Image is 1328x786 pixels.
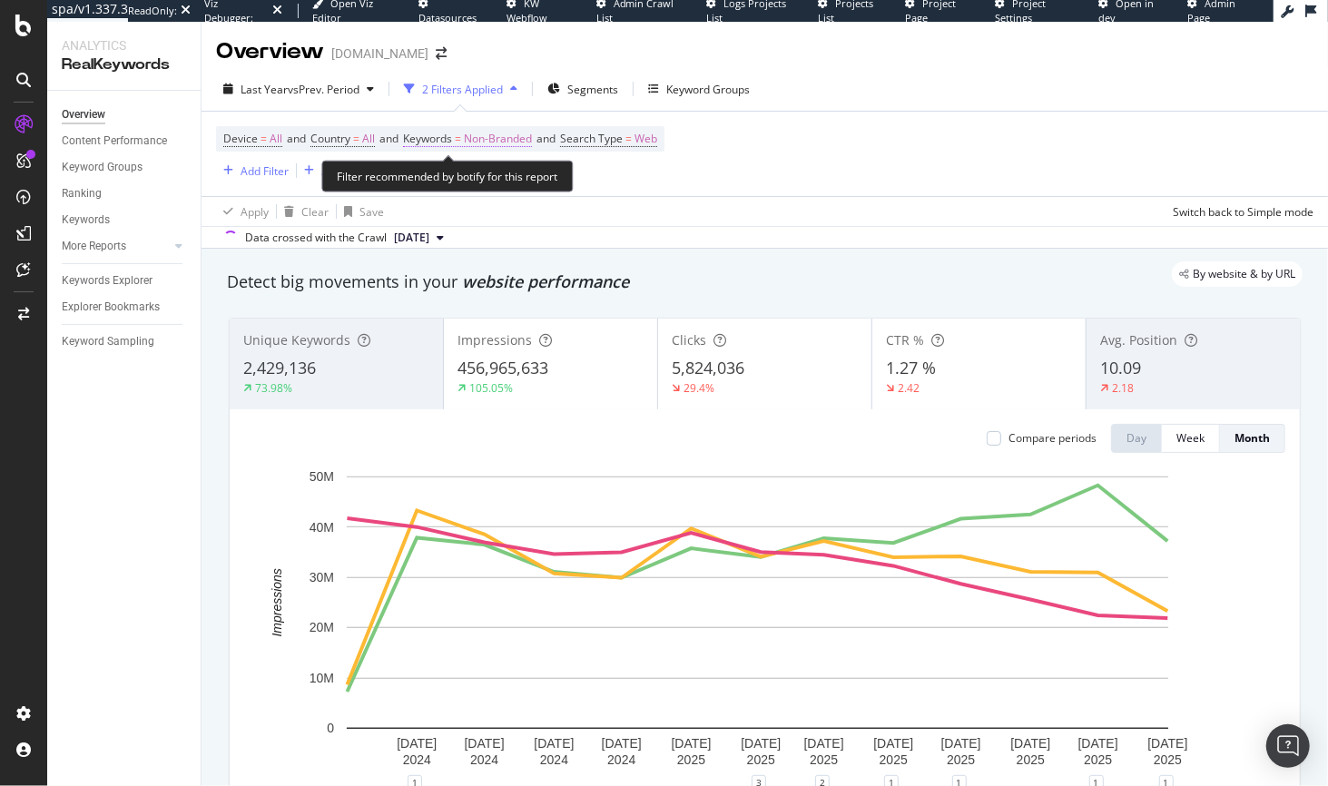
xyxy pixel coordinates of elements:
div: Apply [241,204,269,220]
div: 2 Filters Applied [422,82,503,97]
text: [DATE] [1010,736,1050,751]
div: Analytics [62,36,186,54]
button: Keyword Groups [641,74,757,103]
button: Last YearvsPrev. Period [216,74,381,103]
div: 105.05% [469,380,513,396]
text: 40M [310,520,334,535]
div: 2.42 [898,380,920,396]
div: RealKeywords [62,54,186,75]
text: 2025 [747,752,775,767]
span: and [287,131,306,146]
span: and [536,131,556,146]
div: Clear [301,204,329,220]
text: 2025 [947,752,975,767]
text: [DATE] [1078,736,1118,751]
div: Week [1176,430,1205,446]
span: Search Type [560,131,623,146]
button: Month [1220,424,1285,453]
text: [DATE] [741,736,781,751]
span: Web [634,126,657,152]
button: 2 Filters Applied [397,74,525,103]
div: 2.18 [1112,380,1134,396]
span: Datasources [418,11,477,25]
span: 10.09 [1100,357,1141,378]
div: arrow-right-arrow-left [436,47,447,60]
span: 2,429,136 [243,357,316,378]
div: Switch back to Simple mode [1173,204,1313,220]
span: and [379,131,398,146]
span: Impressions [457,331,532,349]
text: [DATE] [602,736,642,751]
span: Segments [567,82,618,97]
button: Segments [540,74,625,103]
a: Overview [62,105,188,124]
text: 2025 [880,752,908,767]
div: Keyword Groups [666,82,750,97]
span: 1.27 % [886,357,936,378]
div: ReadOnly: [128,4,177,18]
text: 30M [310,570,334,585]
div: Content Performance [62,132,167,151]
text: 2025 [810,752,838,767]
a: More Reports [62,237,170,256]
text: 2025 [1084,752,1112,767]
div: Save [359,204,384,220]
a: Explorer Bookmarks [62,298,188,317]
text: [DATE] [1147,736,1187,751]
text: 2025 [677,752,705,767]
div: Keyword Groups [62,158,143,177]
text: 2025 [1017,752,1045,767]
button: [DATE] [387,227,451,249]
div: 73.98% [255,380,292,396]
a: Content Performance [62,132,188,151]
span: Avg. Position [1100,331,1177,349]
text: 2024 [470,752,498,767]
span: Last Year [241,82,288,97]
span: Non-Branded [464,126,532,152]
span: = [261,131,267,146]
text: [DATE] [534,736,574,751]
button: Save [337,197,384,226]
div: Overview [62,105,105,124]
text: [DATE] [873,736,913,751]
div: Filter recommended by botify for this report [321,161,573,192]
span: 2025 Aug. 25th [394,230,429,246]
div: Overview [216,36,324,67]
button: Switch back to Simple mode [1166,197,1313,226]
a: Keyword Sampling [62,332,188,351]
span: Clicks [672,331,706,349]
svg: A chart. [244,467,1271,782]
button: Week [1162,424,1220,453]
a: Keywords Explorer [62,271,188,290]
span: Country [310,131,350,146]
div: Month [1235,430,1270,446]
text: 2024 [607,752,635,767]
text: [DATE] [941,736,981,751]
text: Impressions [270,568,284,636]
span: Unique Keywords [243,331,350,349]
div: Data crossed with the Crawl [245,230,387,246]
div: Keywords [62,211,110,230]
a: Keyword Groups [62,158,188,177]
text: 2024 [540,752,568,767]
div: Compare periods [1008,430,1097,446]
span: 5,824,036 [672,357,744,378]
div: Ranking [62,184,102,203]
div: Add Filter [241,163,289,179]
button: Day [1111,424,1162,453]
span: Keywords [403,131,452,146]
div: Keyword Sampling [62,332,154,351]
span: All [362,126,375,152]
text: 20M [310,621,334,635]
span: Device [223,131,258,146]
button: Apply [216,197,269,226]
a: Ranking [62,184,188,203]
div: Day [1126,430,1146,446]
div: Keywords Explorer [62,271,152,290]
span: By website & by URL [1193,269,1295,280]
button: Clear [277,197,329,226]
button: Add Filter [216,160,289,182]
a: Keywords [62,211,188,230]
text: 10M [310,671,334,685]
